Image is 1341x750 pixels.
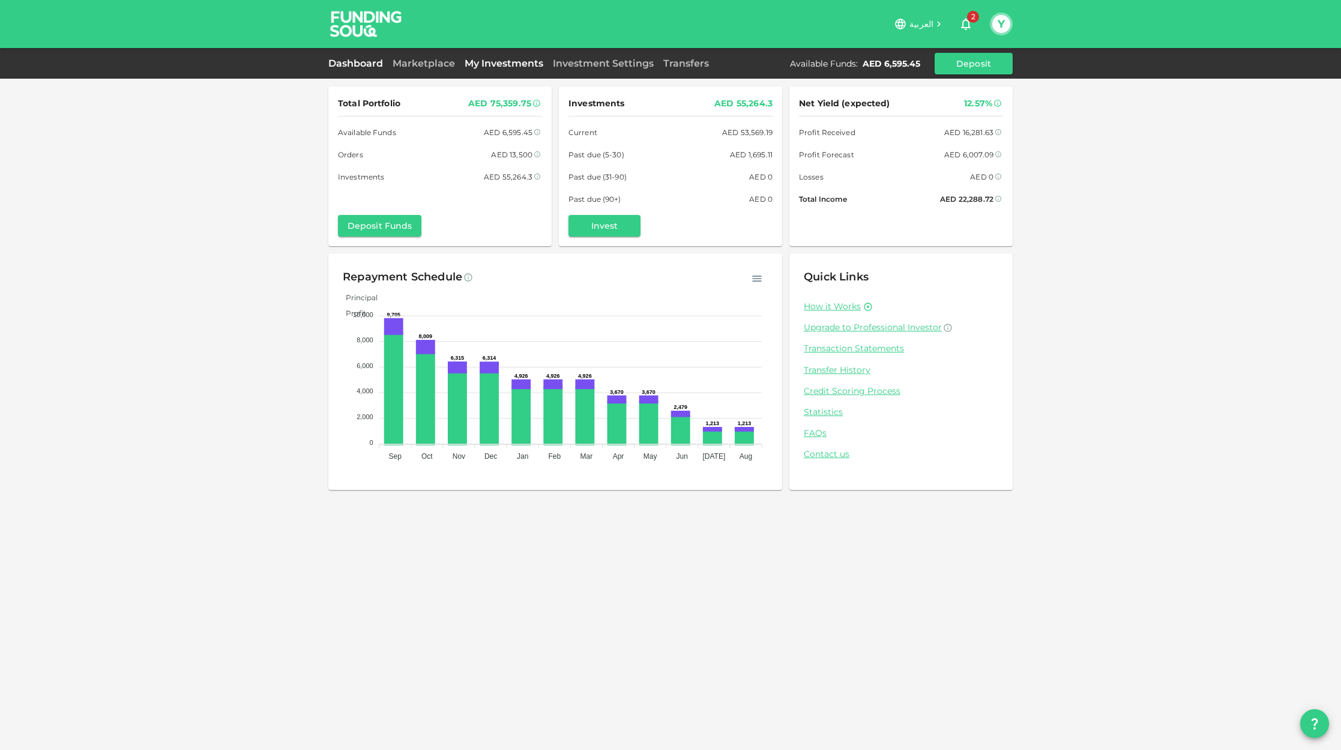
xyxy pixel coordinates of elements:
[643,452,657,461] tspan: May
[799,171,824,183] span: Losses
[940,193,993,205] div: AED 22,288.72
[568,148,624,161] span: Past due (5-30)
[338,96,400,111] span: Total Portfolio
[790,58,858,70] div: Available Funds :
[804,428,998,439] a: FAQs
[517,452,528,461] tspan: Jan
[357,336,373,343] tspan: 8,000
[357,387,373,395] tspan: 4,000
[804,386,998,397] a: Credit Scoring Process
[568,126,597,139] span: Current
[338,171,384,183] span: Investments
[730,148,773,161] div: AED 1,695.11
[804,407,998,418] a: Statistics
[1300,709,1329,738] button: question
[722,126,773,139] div: AED 53,569.19
[804,322,942,333] span: Upgrade to Professional Investor
[389,452,402,461] tspan: Sep
[338,215,421,237] button: Deposit Funds
[944,126,993,139] div: AED 16,281.63
[548,58,658,69] a: Investment Settings
[357,362,373,369] tspan: 6,000
[992,15,1010,33] button: Y
[967,11,979,23] span: 2
[568,96,624,111] span: Investments
[338,126,396,139] span: Available Funds
[804,270,869,283] span: Quick Links
[799,193,847,205] span: Total Income
[658,58,714,69] a: Transfers
[935,53,1013,74] button: Deposit
[328,58,388,69] a: Dashboard
[337,293,378,302] span: Principal
[804,364,998,376] a: Transfer History
[677,452,688,461] tspan: Jun
[353,311,373,318] tspan: 10,000
[804,322,998,333] a: Upgrade to Professional Investor
[388,58,460,69] a: Marketplace
[468,96,531,111] div: AED 75,359.75
[548,452,561,461] tspan: Feb
[954,12,978,36] button: 2
[804,449,998,460] a: Contact us
[749,171,773,183] div: AED 0
[799,148,854,161] span: Profit Forecast
[804,301,861,312] a: How it Works
[799,96,890,111] span: Net Yield (expected)
[970,171,993,183] div: AED 0
[964,96,992,111] div: 12.57%
[749,193,773,205] div: AED 0
[740,452,752,461] tspan: Aug
[370,439,373,446] tspan: 0
[799,126,855,139] span: Profit Received
[944,148,993,161] div: AED 6,007.09
[613,452,624,461] tspan: Apr
[421,452,433,461] tspan: Oct
[491,148,532,161] div: AED 13,500
[357,413,373,420] tspan: 2,000
[484,452,497,461] tspan: Dec
[568,193,621,205] span: Past due (90+)
[453,452,465,461] tspan: Nov
[909,19,933,29] span: العربية
[337,309,366,318] span: Profit
[460,58,548,69] a: My Investments
[484,126,532,139] div: AED 6,595.45
[568,215,640,237] button: Invest
[863,58,920,70] div: AED 6,595.45
[568,171,627,183] span: Past due (31-90)
[580,452,593,461] tspan: Mar
[484,171,532,183] div: AED 55,264.3
[343,268,462,287] div: Repayment Schedule
[338,148,363,161] span: Orders
[804,343,998,354] a: Transaction Statements
[702,452,725,461] tspan: [DATE]
[714,96,773,111] div: AED 55,264.3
